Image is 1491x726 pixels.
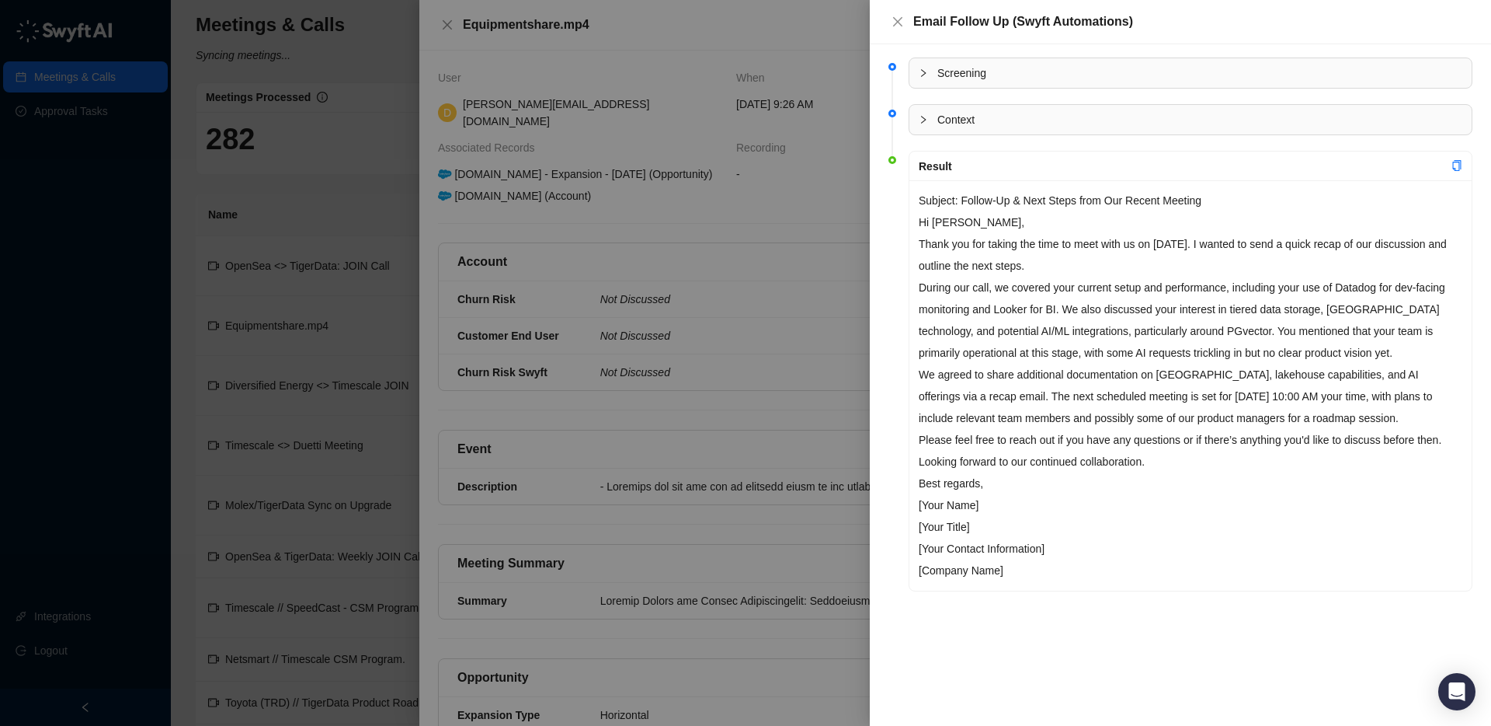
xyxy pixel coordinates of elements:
div: Result [919,158,1451,175]
span: close [891,16,904,28]
span: collapsed [919,68,928,78]
span: copy [1451,160,1462,171]
p: Hi [PERSON_NAME], [919,211,1462,233]
div: Screening [909,58,1472,88]
div: Email Follow Up (Swyft Automations) [913,12,1472,31]
span: Screening [937,65,1462,82]
p: Thank you for taking the time to meet with us on [DATE]. I wanted to send a quick recap of our di... [919,233,1462,277]
span: Context [937,111,1462,128]
button: Close [888,12,907,31]
div: Context [909,105,1472,134]
p: Subject: Follow-Up & Next Steps from Our Recent Meeting [919,190,1462,211]
p: During our call, we covered your current setup and performance, including your use of Datadog for... [919,277,1462,364]
div: Open Intercom Messenger [1438,673,1475,710]
p: Looking forward to our continued collaboration. [919,451,1462,473]
span: collapsed [919,115,928,124]
p: We agreed to share additional documentation on [GEOGRAPHIC_DATA], lakehouse capabilities, and AI ... [919,364,1462,429]
p: Please feel free to reach out if you have any questions or if there’s anything you'd like to disc... [919,429,1462,451]
p: Best regards, [Your Name] [Your Title] [Your Contact Information] [Company Name] [919,473,1462,581]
